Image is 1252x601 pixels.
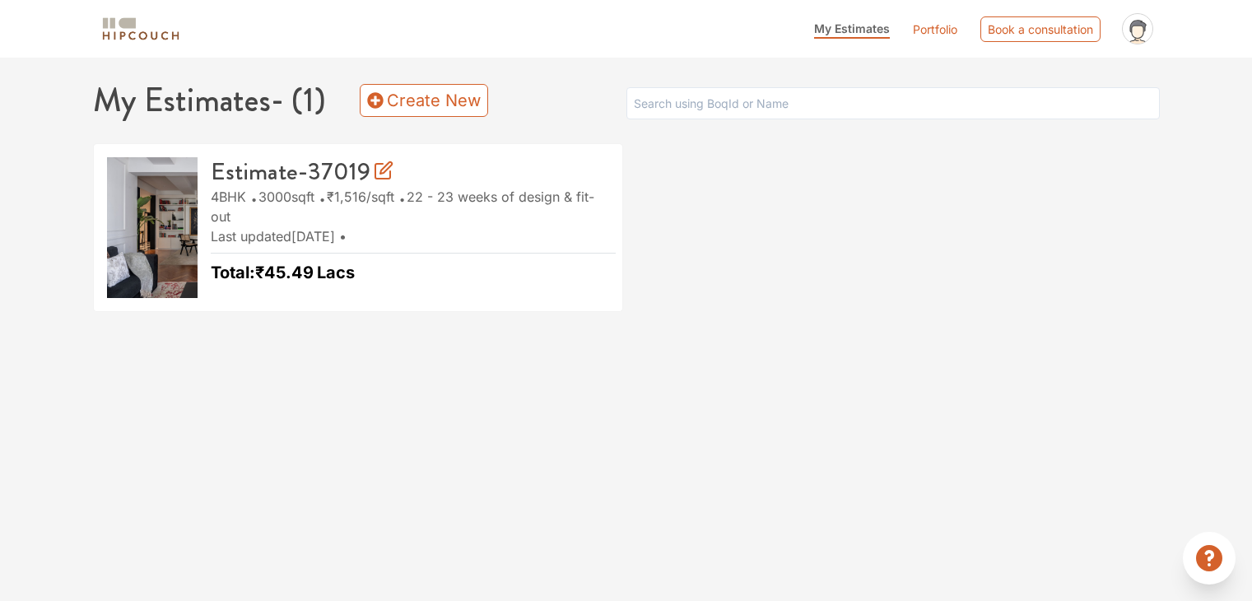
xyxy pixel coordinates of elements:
span: ₹1,516 [327,189,366,205]
img: logo-horizontal.svg [100,15,182,44]
a: Create New [360,84,488,117]
span: /sqft [327,184,398,209]
span: 3000 sqft [258,184,319,209]
span: Lacs [317,263,355,282]
span: My Estimates [814,21,890,35]
a: Portfolio [913,21,957,38]
span: Last updated [DATE] [211,228,351,245]
span: 4BHK [211,184,250,209]
h3: Estimate-37019 [211,157,393,187]
span: ₹45.49 [255,263,314,282]
span: Total: [211,263,255,282]
span: 22 - 23 weeks of design & fit-out [211,184,594,229]
span: logo-horizontal.svg [100,11,182,48]
input: Search using BoqId or Name [626,87,1160,119]
div: Book a consultation [980,16,1101,42]
h1: My Estimates - ( 1 ) [93,81,360,120]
